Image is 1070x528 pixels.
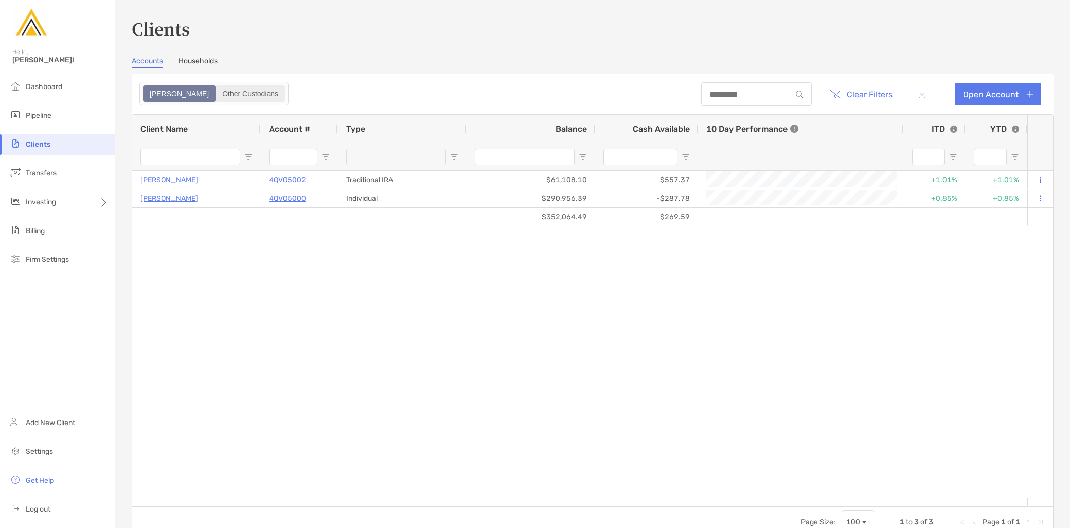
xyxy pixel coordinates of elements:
div: Next Page [1024,518,1032,526]
span: Account # [269,124,310,134]
a: [PERSON_NAME] [140,192,198,205]
div: YTD [990,124,1019,134]
span: Clients [26,140,50,149]
div: Zoe [144,86,215,101]
span: Type [346,124,365,134]
span: Pipeline [26,111,51,120]
img: settings icon [9,445,22,457]
span: of [1007,518,1014,526]
div: +1.01% [966,171,1027,189]
img: pipeline icon [9,109,22,121]
div: Other Custodians [217,86,284,101]
div: $557.37 [595,171,698,189]
div: Traditional IRA [338,171,467,189]
button: Open Filter Menu [949,153,957,161]
span: Dashboard [26,82,62,91]
img: input icon [796,91,804,98]
img: investing icon [9,195,22,207]
img: billing icon [9,224,22,236]
span: Add New Client [26,418,75,427]
button: Open Filter Menu [322,153,330,161]
div: First Page [958,518,966,526]
span: Page [983,518,1000,526]
input: Cash Available Filter Input [603,149,677,165]
div: segmented control [139,82,289,105]
img: logout icon [9,502,22,515]
span: of [920,518,927,526]
a: [PERSON_NAME] [140,173,198,186]
a: Households [179,57,218,68]
div: Page Size: [801,518,835,526]
span: Cash Available [633,124,690,134]
div: Individual [338,189,467,207]
span: Log out [26,505,50,514]
img: get-help icon [9,473,22,486]
div: Previous Page [970,518,978,526]
input: Client Name Filter Input [140,149,240,165]
span: 1 [900,518,904,526]
a: 4QV05002 [269,173,306,186]
div: Last Page [1037,518,1045,526]
img: add_new_client icon [9,416,22,428]
div: +0.85% [966,189,1027,207]
span: Investing [26,198,56,206]
input: Balance Filter Input [475,149,575,165]
a: 4QV05000 [269,192,306,205]
img: dashboard icon [9,80,22,92]
span: Balance [556,124,587,134]
img: clients icon [9,137,22,150]
button: Open Filter Menu [450,153,458,161]
div: $352,064.49 [467,208,595,226]
span: 3 [914,518,919,526]
span: Get Help [26,476,54,485]
a: Open Account [955,83,1041,105]
img: Zoe Logo [12,4,49,41]
button: Clear Filters [822,83,900,105]
span: 1 [1001,518,1006,526]
img: transfers icon [9,166,22,179]
div: $61,108.10 [467,171,595,189]
div: 100 [846,518,860,526]
div: $269.59 [595,208,698,226]
img: firm-settings icon [9,253,22,265]
div: $290,956.39 [467,189,595,207]
button: Open Filter Menu [682,153,690,161]
span: Transfers [26,169,57,178]
button: Open Filter Menu [1011,153,1019,161]
div: +1.01% [904,171,966,189]
span: Billing [26,226,45,235]
span: [PERSON_NAME]! [12,56,109,64]
button: Open Filter Menu [579,153,587,161]
span: Settings [26,447,53,456]
button: Open Filter Menu [244,153,253,161]
input: Account # Filter Input [269,149,317,165]
div: +0.85% [904,189,966,207]
h3: Clients [132,16,1054,40]
span: 1 [1015,518,1020,526]
span: to [906,518,913,526]
a: Accounts [132,57,163,68]
span: 3 [929,518,933,526]
span: Firm Settings [26,255,69,264]
div: -$287.78 [595,189,698,207]
input: ITD Filter Input [912,149,945,165]
div: 10 Day Performance [706,115,798,143]
div: ITD [932,124,957,134]
span: Client Name [140,124,188,134]
input: YTD Filter Input [974,149,1007,165]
